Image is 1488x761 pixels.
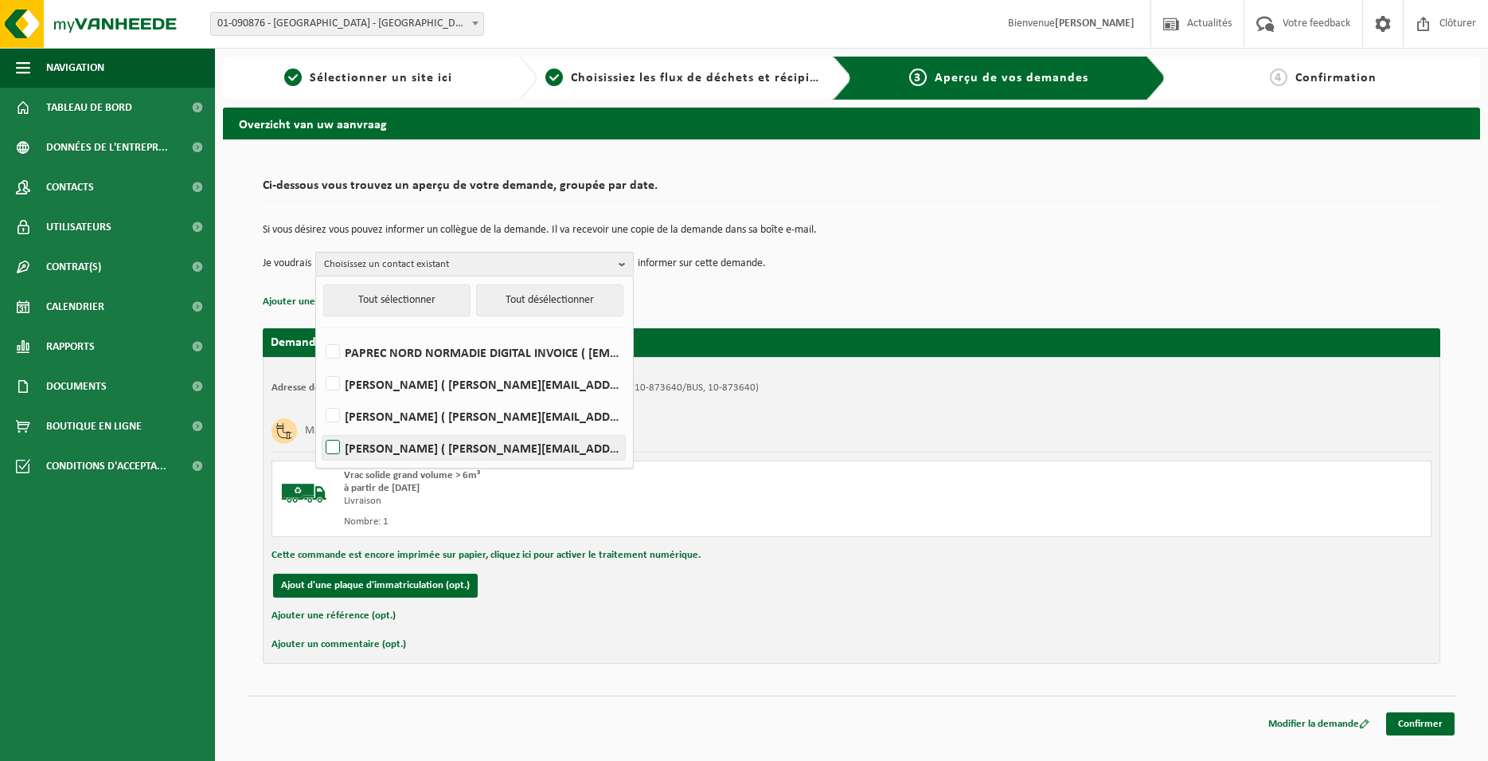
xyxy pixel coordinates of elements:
[935,72,1088,84] span: Aperçu de vos demandes
[638,252,766,276] p: informer sur cette demande.
[284,69,302,86] span: 1
[263,179,1440,201] h2: Ci-dessous vous trouvez un aperçu de votre demande, groupée par date.
[1295,72,1377,84] span: Confirmation
[476,284,623,316] button: Tout désélectionner
[46,48,104,88] span: Navigation
[322,404,625,428] label: [PERSON_NAME] ( [PERSON_NAME][EMAIL_ADDRESS][DOMAIN_NAME] )
[46,247,101,287] span: Contrat(s)
[310,72,452,84] span: Sélectionner un site ici
[545,69,563,86] span: 2
[271,336,391,349] strong: Demande pour [DATE]
[46,287,104,327] span: Calendrier
[211,13,483,35] span: 01-090876 - PAPREC NORD NORMANDIE - LA COURNEUVE
[322,340,625,364] label: PAPREC NORD NORMADIE DIGITAL INVOICE ( [EMAIL_ADDRESS][DOMAIN_NAME] )
[344,470,480,481] span: Vrac solide grand volume > 6m³
[46,327,95,367] span: Rapports
[46,367,107,406] span: Documents
[322,372,625,396] label: [PERSON_NAME] ( [PERSON_NAME][EMAIL_ADDRESS][DOMAIN_NAME] )
[324,253,612,277] span: Choisissez un contact existant
[571,72,836,84] span: Choisissiez les flux de déchets et récipients
[1256,712,1381,736] a: Modifier la demande
[322,436,625,460] label: [PERSON_NAME] ( [PERSON_NAME][EMAIL_ADDRESS][DOMAIN_NAME] )
[46,406,142,446] span: Boutique en ligne
[263,225,1440,236] p: Si vous désirez vous pouvez informer un collègue de la demande. Il va recevoir une copie de la de...
[223,108,1480,139] h2: Overzicht van uw aanvraag
[46,167,94,207] span: Contacts
[1270,69,1287,86] span: 4
[271,606,396,626] button: Ajouter une référence (opt.)
[46,446,166,486] span: Conditions d'accepta...
[315,252,634,276] button: Choisissez un contact existant
[545,69,820,88] a: 2Choisissiez les flux de déchets et récipients
[231,69,506,88] a: 1Sélectionner un site ici
[909,69,927,86] span: 3
[344,516,916,528] div: Nombre: 1
[280,469,328,517] img: BL-SO-LV.png
[305,418,582,444] h3: Matières synthétiques mélangées (non-recyclable), PVC exclus
[210,12,484,36] span: 01-090876 - PAPREC NORD NORMANDIE - LA COURNEUVE
[323,284,471,316] button: Tout sélectionner
[271,634,406,655] button: Ajouter un commentaire (opt.)
[46,88,132,127] span: Tableau de bord
[263,292,387,312] button: Ajouter une référence (opt.)
[1055,18,1135,29] strong: [PERSON_NAME]
[263,252,311,276] p: Je voudrais
[271,545,701,566] button: Cette commande est encore imprimée sur papier, cliquez ici pour activer le traitement numérique.
[271,382,372,393] strong: Adresse de placement:
[273,574,478,598] button: Ajout d'une plaque d'immatriculation (opt.)
[344,483,420,493] strong: à partir de [DATE]
[46,207,111,247] span: Utilisateurs
[1386,712,1455,736] a: Confirmer
[46,127,168,167] span: Données de l'entrepr...
[344,495,916,508] div: Livraison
